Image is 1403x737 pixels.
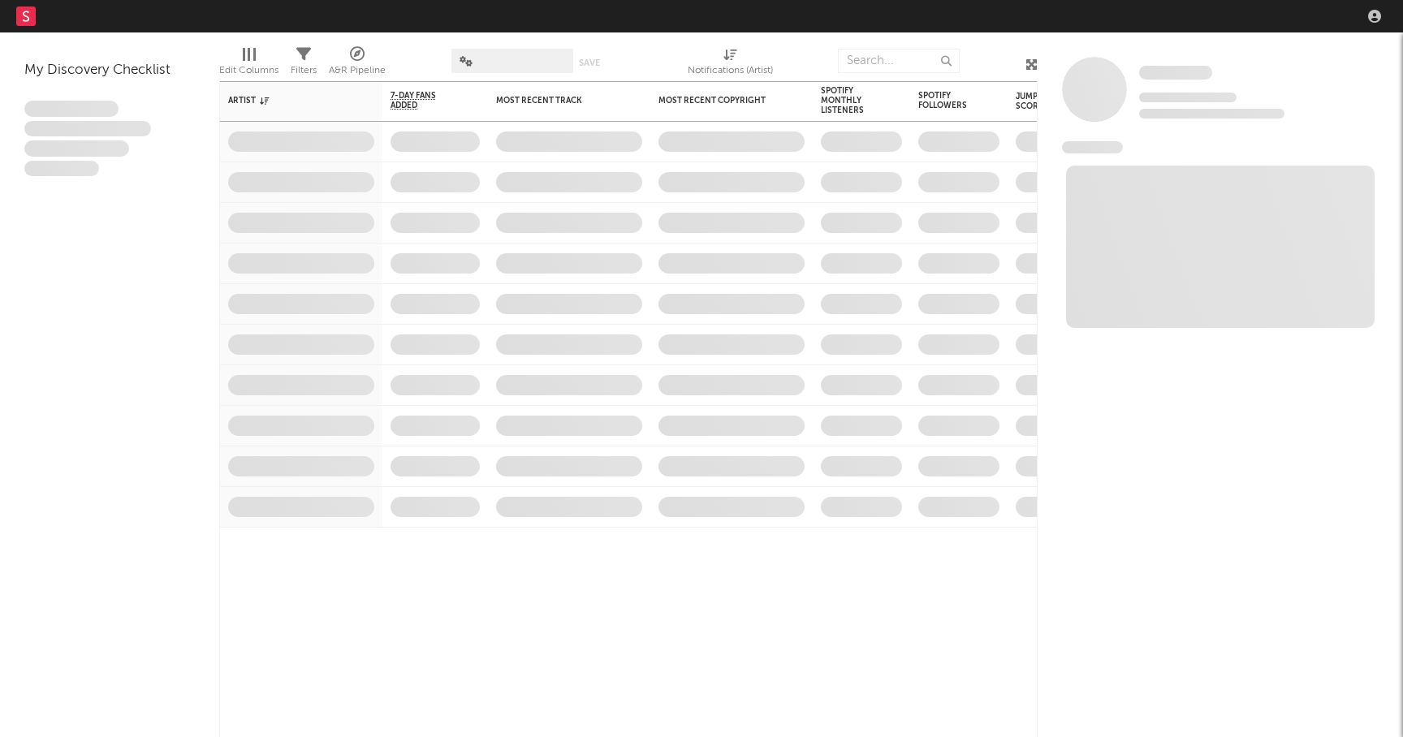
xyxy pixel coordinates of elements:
[1016,92,1056,111] div: Jump Score
[1139,93,1237,102] span: Tracking Since: [DATE]
[1139,66,1212,80] span: Some Artist
[24,161,99,177] span: Aliquam viverra
[688,61,773,80] div: Notifications (Artist)
[219,61,278,80] div: Edit Columns
[688,41,773,88] div: Notifications (Artist)
[228,96,350,106] div: Artist
[838,49,960,73] input: Search...
[1139,109,1284,119] span: 0 fans last week
[579,58,600,67] button: Save
[291,61,317,80] div: Filters
[658,96,780,106] div: Most Recent Copyright
[24,61,195,80] div: My Discovery Checklist
[24,140,129,157] span: Praesent ac interdum
[329,41,386,88] div: A&R Pipeline
[219,41,278,88] div: Edit Columns
[496,96,618,106] div: Most Recent Track
[391,91,455,110] span: 7-Day Fans Added
[291,41,317,88] div: Filters
[1139,65,1212,81] a: Some Artist
[24,121,151,137] span: Integer aliquet in purus et
[329,61,386,80] div: A&R Pipeline
[24,101,119,117] span: Lorem ipsum dolor
[821,86,878,115] div: Spotify Monthly Listeners
[918,91,975,110] div: Spotify Followers
[1062,141,1123,153] span: News Feed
